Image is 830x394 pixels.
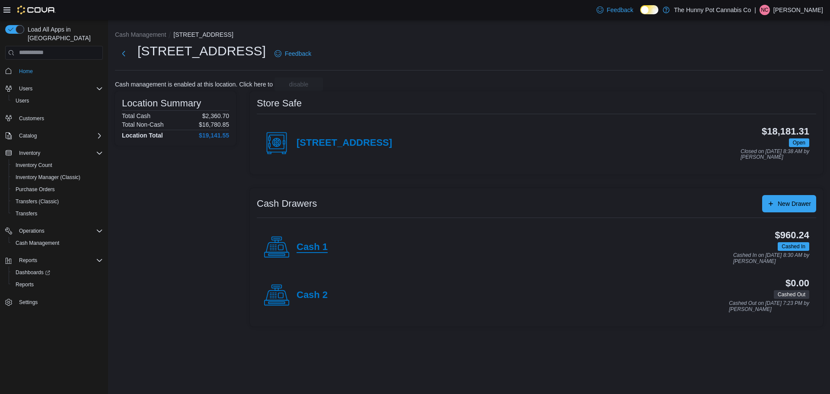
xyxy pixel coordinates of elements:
[778,291,805,298] span: Cashed Out
[173,31,233,38] button: [STREET_ADDRESS]
[19,299,38,306] span: Settings
[19,85,32,92] span: Users
[754,5,756,15] p: |
[5,61,103,331] nav: Complex example
[2,254,106,266] button: Reports
[2,296,106,308] button: Settings
[9,95,106,107] button: Users
[733,253,809,264] p: Cashed In on [DATE] 8:30 AM by [PERSON_NAME]
[9,208,106,220] button: Transfers
[2,225,106,237] button: Operations
[775,230,809,240] h3: $960.24
[607,6,633,14] span: Feedback
[741,149,809,160] p: Closed on [DATE] 8:38 AM by [PERSON_NAME]
[16,297,103,308] span: Settings
[778,199,811,208] span: New Drawer
[16,66,103,77] span: Home
[19,68,33,75] span: Home
[12,208,41,219] a: Transfers
[2,147,106,159] button: Inventory
[16,210,37,217] span: Transfers
[297,242,328,253] h4: Cash 1
[16,113,103,124] span: Customers
[9,266,106,279] a: Dashboards
[16,131,103,141] span: Catalog
[761,5,768,15] span: NC
[19,150,40,157] span: Inventory
[297,290,328,301] h4: Cash 2
[289,80,308,89] span: disable
[16,131,40,141] button: Catalog
[9,237,106,249] button: Cash Management
[16,198,59,205] span: Transfers (Classic)
[12,267,103,278] span: Dashboards
[16,281,34,288] span: Reports
[762,126,809,137] h3: $18,181.31
[9,279,106,291] button: Reports
[729,301,809,312] p: Cashed Out on [DATE] 7:23 PM by [PERSON_NAME]
[122,132,163,139] h4: Location Total
[17,6,56,14] img: Cova
[199,132,229,139] h4: $19,141.55
[12,279,37,290] a: Reports
[12,238,103,248] span: Cash Management
[2,83,106,95] button: Users
[16,162,52,169] span: Inventory Count
[774,290,809,299] span: Cashed Out
[285,49,311,58] span: Feedback
[640,14,641,15] span: Dark Mode
[16,297,41,308] a: Settings
[257,199,317,209] h3: Cash Drawers
[257,98,302,109] h3: Store Safe
[9,171,106,183] button: Inventory Manager (Classic)
[19,257,37,264] span: Reports
[12,238,63,248] a: Cash Management
[782,243,805,250] span: Cashed In
[16,255,103,266] span: Reports
[2,65,106,77] button: Home
[12,96,103,106] span: Users
[593,1,637,19] a: Feedback
[674,5,751,15] p: The Hunny Pot Cannabis Co
[16,97,29,104] span: Users
[9,183,106,195] button: Purchase Orders
[16,66,36,77] a: Home
[297,138,392,149] h4: [STREET_ADDRESS]
[275,77,323,91] button: disable
[122,112,150,119] h6: Total Cash
[122,98,201,109] h3: Location Summary
[137,42,266,60] h1: [STREET_ADDRESS]
[12,172,103,183] span: Inventory Manager (Classic)
[778,242,809,251] span: Cashed In
[12,184,58,195] a: Purchase Orders
[773,5,823,15] p: [PERSON_NAME]
[12,96,32,106] a: Users
[16,174,80,181] span: Inventory Manager (Classic)
[762,195,816,212] button: New Drawer
[12,160,103,170] span: Inventory Count
[16,240,59,247] span: Cash Management
[16,148,103,158] span: Inventory
[202,112,229,119] p: $2,360.70
[16,83,103,94] span: Users
[16,186,55,193] span: Purchase Orders
[19,115,44,122] span: Customers
[760,5,770,15] div: Nick Cirinna
[789,138,809,147] span: Open
[115,81,273,88] p: Cash management is enabled at this location. Click here to
[24,25,103,42] span: Load All Apps in [GEOGRAPHIC_DATA]
[12,196,62,207] a: Transfers (Classic)
[16,226,103,236] span: Operations
[12,172,84,183] a: Inventory Manager (Classic)
[271,45,315,62] a: Feedback
[12,267,54,278] a: Dashboards
[12,279,103,290] span: Reports
[12,184,103,195] span: Purchase Orders
[199,121,229,128] p: $16,780.85
[640,5,658,14] input: Dark Mode
[12,160,56,170] a: Inventory Count
[12,208,103,219] span: Transfers
[19,132,37,139] span: Catalog
[2,112,106,125] button: Customers
[122,121,164,128] h6: Total Non-Cash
